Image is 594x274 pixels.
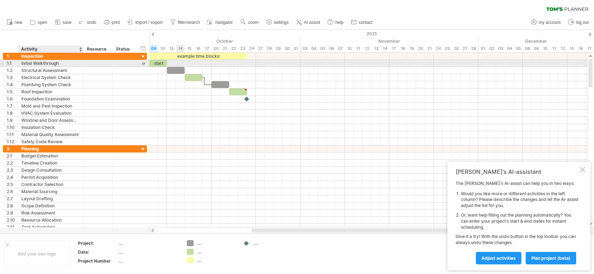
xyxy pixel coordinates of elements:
div: Friday, 21 November 2025 [425,45,434,52]
div: 2.3 [7,167,17,174]
div: 1.11 [7,131,17,138]
div: Plumbing System Check [21,81,80,88]
span: import / export [135,20,163,25]
div: Roof Inspection [21,88,80,95]
div: 1.3 [7,74,17,81]
div: Tuesday, 11 November 2025 [354,45,363,52]
li: Would you like more or different activities in the left column? Please describe the changes and l... [461,191,578,209]
div: Planning [21,145,80,152]
div: Inspection [21,53,80,60]
div: Monday, 13 October 2025 [167,45,176,52]
div: Material Sourcing [21,188,80,195]
div: .... [119,240,178,246]
div: Monday, 8 December 2025 [523,45,532,52]
div: 1.7 [7,103,17,109]
div: Mold and Pest Inspection [21,103,80,109]
div: 2.1 [7,152,17,159]
div: Tuesday, 2 December 2025 [487,45,496,52]
div: 1.8 [7,110,17,117]
div: 2.4 [7,174,17,181]
div: 1.4 [7,81,17,88]
div: Add your own logo [4,241,70,267]
div: Friday, 7 November 2025 [336,45,345,52]
div: Wednesday, 26 November 2025 [452,45,461,52]
span: AI assist [304,20,320,25]
li: Or, want help filling out the planning automatically? You can enter your project's start & end da... [461,212,578,230]
div: Thursday, 30 October 2025 [283,45,291,52]
div: November 2025 [300,37,478,45]
div: Date: [78,249,117,255]
a: new [5,18,25,27]
div: example time blocks: [149,53,247,60]
div: Thursday, 27 November 2025 [461,45,469,52]
div: 2.6 [7,188,17,195]
span: open [38,20,47,25]
div: Activity [21,46,79,53]
div: Monday, 10 November 2025 [345,45,354,52]
div: Budget Estimation [21,152,80,159]
div: Tuesday, 21 October 2025 [220,45,229,52]
span: zoom [248,20,258,25]
div: Tuesday, 18 November 2025 [398,45,407,52]
div: Timeline Creation [21,160,80,166]
div: 1.5 [7,88,17,95]
div: Material Quality Assessment [21,131,80,138]
div: Resource [87,46,109,53]
div: Monday, 24 November 2025 [434,45,443,52]
div: 1.10 [7,124,17,131]
div: .... [253,240,292,246]
a: zoom [238,18,261,27]
div: Project: [78,240,117,246]
a: Adjust activities [476,252,521,264]
span: filter/search [178,20,200,25]
a: navigator [206,18,235,27]
div: Structural Assessment [21,67,80,74]
div: Resource Allocation [21,217,80,223]
div: Monday, 20 October 2025 [211,45,220,52]
div: Scope Definition [21,202,80,209]
div: Friday, 17 October 2025 [203,45,211,52]
div: Tuesday, 14 October 2025 [176,45,185,52]
div: .... [197,249,236,255]
div: 1.9 [7,117,17,124]
a: open [28,18,49,27]
div: Wednesday, 5 November 2025 [318,45,327,52]
div: Initial Walkthrough [21,60,80,67]
a: settings [264,18,291,27]
span: save [63,20,72,25]
div: scroll to activity [140,60,147,67]
div: Thursday, 4 December 2025 [505,45,514,52]
div: .... [197,240,236,246]
div: Project Number [78,258,117,264]
div: Thursday, 11 December 2025 [550,45,558,52]
a: import / export [126,18,165,27]
div: 1.2 [7,67,17,74]
div: Thursday, 13 November 2025 [372,45,380,52]
div: Wednesday, 10 December 2025 [541,45,550,52]
a: AI assist [294,18,322,27]
span: print [112,20,120,25]
span: log out [576,20,589,25]
span: settings [274,20,289,25]
div: Monday, 17 November 2025 [389,45,398,52]
div: 1.1 [7,60,17,67]
div: Wednesday, 17 December 2025 [585,45,594,52]
div: Window and Door Assessment [21,117,80,124]
div: Friday, 14 November 2025 [380,45,389,52]
div: Friday, 5 December 2025 [514,45,523,52]
div: Wednesday, 3 December 2025 [496,45,505,52]
a: print [102,18,122,27]
div: Wednesday, 19 November 2025 [407,45,416,52]
div: Wednesday, 12 November 2025 [363,45,372,52]
div: Thursday, 16 October 2025 [194,45,203,52]
div: Task Scheduling [21,224,80,231]
span: undo [87,20,96,25]
div: 1.6 [7,95,17,102]
div: Tuesday, 25 November 2025 [443,45,452,52]
div: Friday, 10 October 2025 [158,45,167,52]
div: Thursday, 20 November 2025 [416,45,425,52]
div: [PERSON_NAME]'s AI-assistant [456,168,578,175]
div: Friday, 28 November 2025 [469,45,478,52]
div: .... [119,258,178,264]
div: Insulation Check [21,124,80,131]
